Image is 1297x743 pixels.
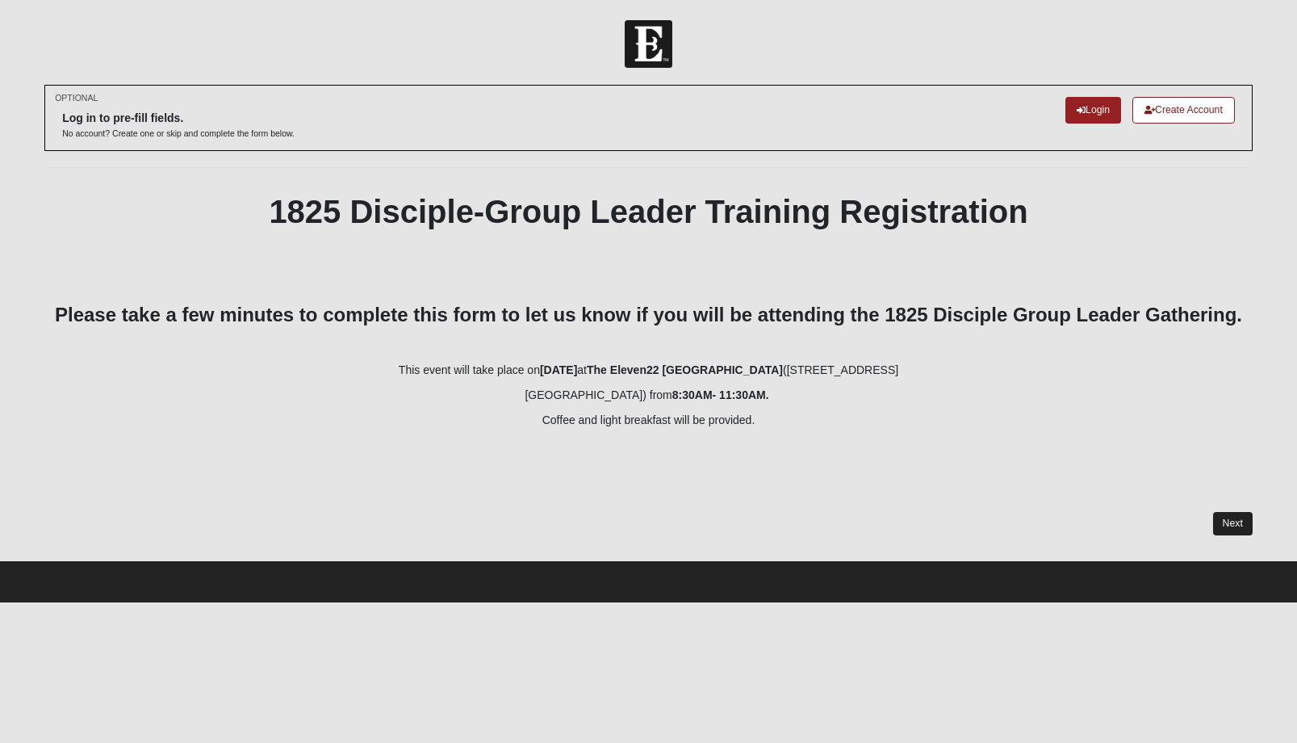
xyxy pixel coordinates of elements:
h6: Log in to pre-fill fields. [62,111,295,125]
b: 8:30AM- 11:30AM. [672,388,769,401]
a: Next [1213,512,1253,535]
b: The Eleven22 [GEOGRAPHIC_DATA] [587,363,783,376]
a: Login [1065,97,1121,124]
h3: Please take a few minutes to complete this form to let us know if you will be attending the 1825 ... [44,304,1253,327]
a: Create Account [1132,97,1235,124]
h2: 1825 Disciple-Group Leader Training Registration [44,192,1253,231]
b: [DATE] [540,363,577,376]
p: [GEOGRAPHIC_DATA]) from [44,387,1253,404]
img: Church of Eleven22 Logo [625,20,672,68]
p: This event will take place on at ([STREET_ADDRESS] [44,362,1253,379]
p: No account? Create one or skip and complete the form below. [62,128,295,140]
p: Coffee and light breakfast will be provided. [44,412,1253,429]
small: OPTIONAL [55,92,98,104]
